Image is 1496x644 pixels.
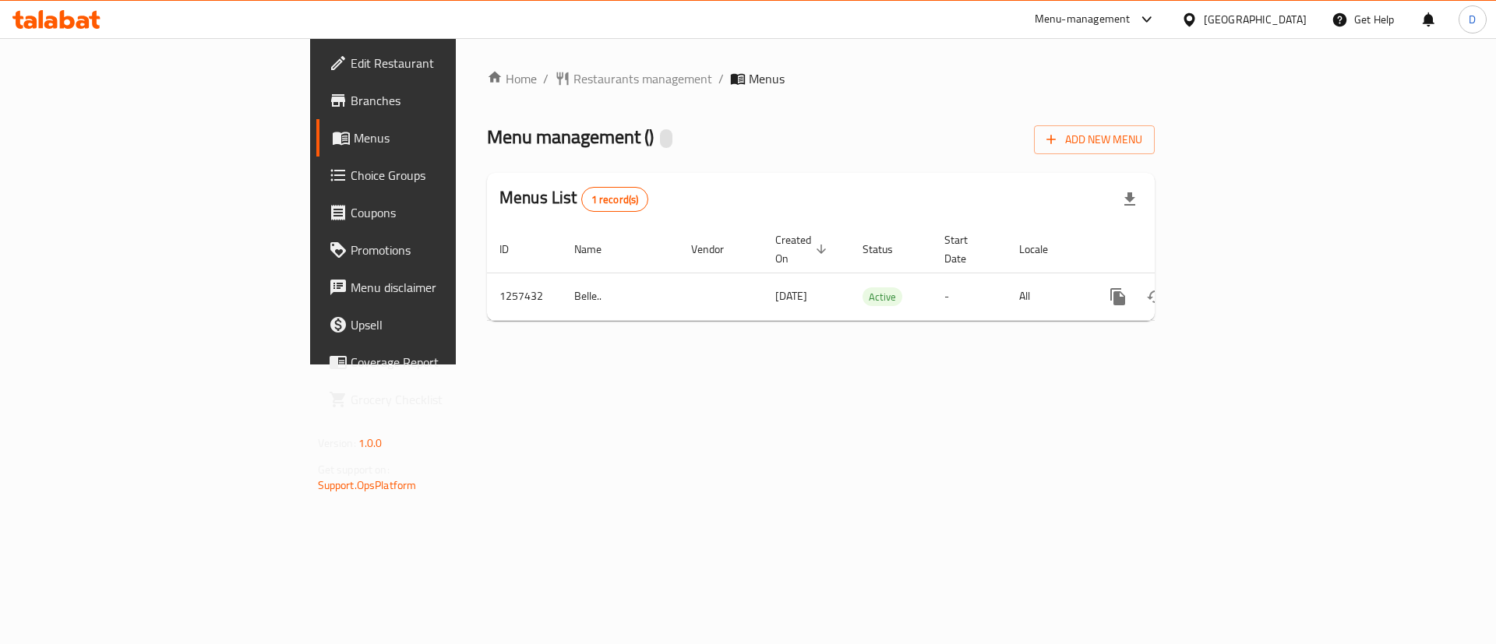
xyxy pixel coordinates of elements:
[749,69,785,88] span: Menus
[351,278,548,297] span: Menu disclaimer
[863,240,913,259] span: Status
[318,475,417,495] a: Support.OpsPlatform
[351,91,548,110] span: Branches
[316,157,560,194] a: Choice Groups
[775,286,807,306] span: [DATE]
[691,240,744,259] span: Vendor
[318,433,356,453] span: Version:
[1469,11,1476,28] span: D
[351,353,548,371] span: Coverage Report
[499,240,529,259] span: ID
[1099,278,1137,315] button: more
[351,390,548,409] span: Grocery Checklist
[1007,273,1087,320] td: All
[863,287,902,306] div: Active
[573,69,712,88] span: Restaurants management
[487,69,1155,88] nav: breadcrumb
[1204,11,1307,28] div: [GEOGRAPHIC_DATA]
[316,381,560,418] a: Grocery Checklist
[316,269,560,306] a: Menu disclaimer
[944,231,988,268] span: Start Date
[487,119,654,154] span: Menu management ( )
[351,54,548,72] span: Edit Restaurant
[354,128,548,147] span: Menus
[1137,278,1174,315] button: Change Status
[351,166,548,185] span: Choice Groups
[316,82,560,119] a: Branches
[775,231,831,268] span: Created On
[1087,226,1261,273] th: Actions
[718,69,724,88] li: /
[316,343,560,381] a: Coverage Report
[863,288,902,306] span: Active
[351,241,548,259] span: Promotions
[351,203,548,222] span: Coupons
[581,187,649,212] div: Total records count
[316,231,560,269] a: Promotions
[582,192,648,207] span: 1 record(s)
[1019,240,1068,259] span: Locale
[351,315,548,334] span: Upsell
[316,119,560,157] a: Menus
[1111,181,1148,218] div: Export file
[932,273,1007,320] td: -
[358,433,383,453] span: 1.0.0
[1046,130,1142,150] span: Add New Menu
[316,306,560,343] a: Upsell
[562,273,679,320] td: Belle..
[316,194,560,231] a: Coupons
[499,186,648,212] h2: Menus List
[318,459,390,480] span: Get support on:
[316,44,560,82] a: Edit Restaurant
[1034,125,1155,154] button: Add New Menu
[555,69,712,88] a: Restaurants management
[574,240,622,259] span: Name
[1035,10,1131,29] div: Menu-management
[487,226,1261,321] table: enhanced table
